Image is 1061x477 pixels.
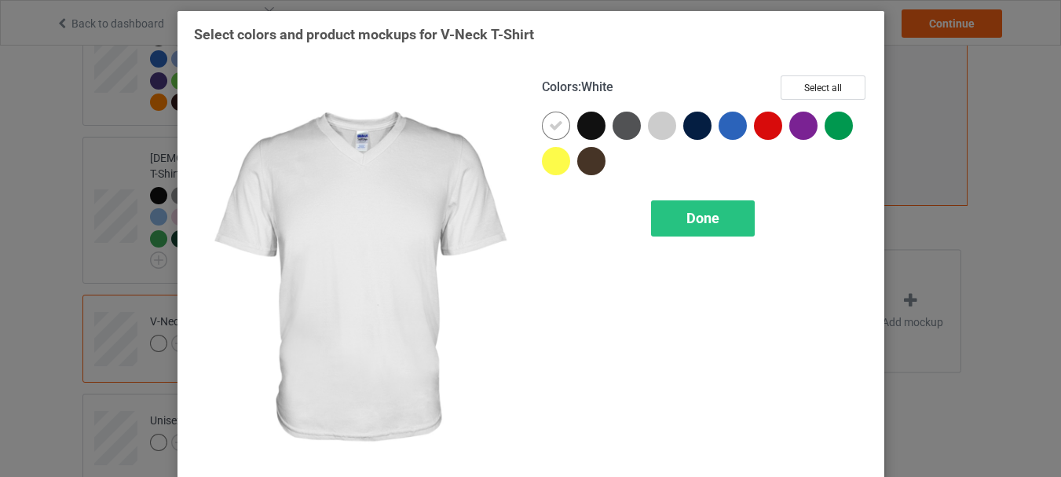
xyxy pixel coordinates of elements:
[686,210,719,226] span: Done
[781,75,865,100] button: Select all
[194,26,534,42] span: Select colors and product mockups for V-Neck T-Shirt
[581,79,613,94] span: White
[542,79,578,94] span: Colors
[542,79,613,96] h4: :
